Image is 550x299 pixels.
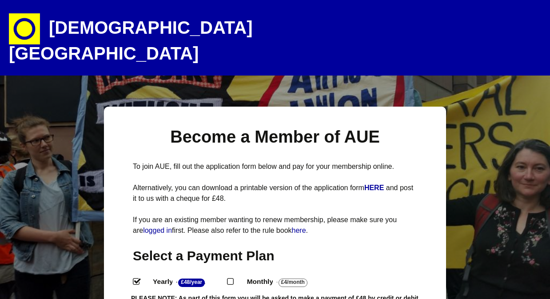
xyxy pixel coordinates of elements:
[364,184,386,191] a: HERE
[178,279,205,287] strong: £48/Year
[133,215,417,236] p: If you are an existing member wanting to renew membership, please make sure you are first. Please...
[145,275,227,288] label: Yearly - .
[133,126,417,148] h1: Become a Member of AUE
[9,13,40,44] img: circle-e1448293145835.png
[292,227,306,234] a: here
[133,248,275,263] span: Select a Payment Plan
[133,161,417,172] p: To join AUE, fill out the application form below and pay for your membership online.
[279,279,307,287] strong: £4/Month
[364,184,384,191] strong: HERE
[133,183,417,204] p: Alternatively, you can download a printable version of the application form and post it to us wit...
[143,227,172,234] a: logged in
[239,275,330,288] label: Monthly - .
